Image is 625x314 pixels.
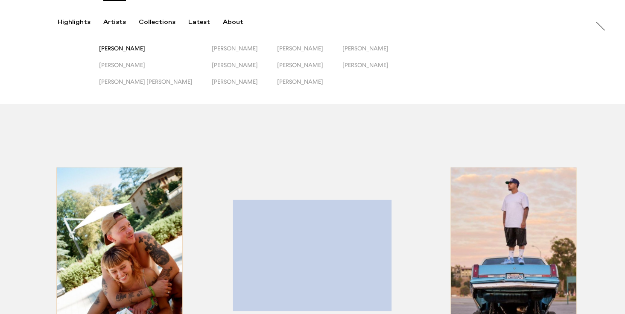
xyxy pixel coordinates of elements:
button: [PERSON_NAME] [99,62,212,78]
span: [PERSON_NAME] [PERSON_NAME] [99,78,193,85]
button: [PERSON_NAME] [212,62,277,78]
button: About [223,18,256,26]
button: Collections [139,18,188,26]
button: [PERSON_NAME] [212,78,277,95]
div: Latest [188,18,210,26]
button: [PERSON_NAME] [212,45,277,62]
button: [PERSON_NAME] [277,78,342,95]
span: [PERSON_NAME] [99,62,145,68]
button: [PERSON_NAME] [PERSON_NAME] [99,78,212,95]
span: [PERSON_NAME] [212,78,258,85]
button: Highlights [58,18,103,26]
span: [PERSON_NAME] [212,62,258,68]
button: [PERSON_NAME] [342,45,408,62]
div: Collections [139,18,175,26]
button: [PERSON_NAME] [277,45,342,62]
span: [PERSON_NAME] [342,62,388,68]
button: Artists [103,18,139,26]
span: [PERSON_NAME] [99,45,145,52]
span: [PERSON_NAME] [212,45,258,52]
span: [PERSON_NAME] [277,62,323,68]
span: [PERSON_NAME] [342,45,388,52]
div: Highlights [58,18,91,26]
button: [PERSON_NAME] [342,62,408,78]
div: About [223,18,243,26]
button: [PERSON_NAME] [99,45,212,62]
button: Latest [188,18,223,26]
div: Artists [103,18,126,26]
button: [PERSON_NAME] [277,62,342,78]
span: [PERSON_NAME] [277,45,323,52]
span: [PERSON_NAME] [277,78,323,85]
